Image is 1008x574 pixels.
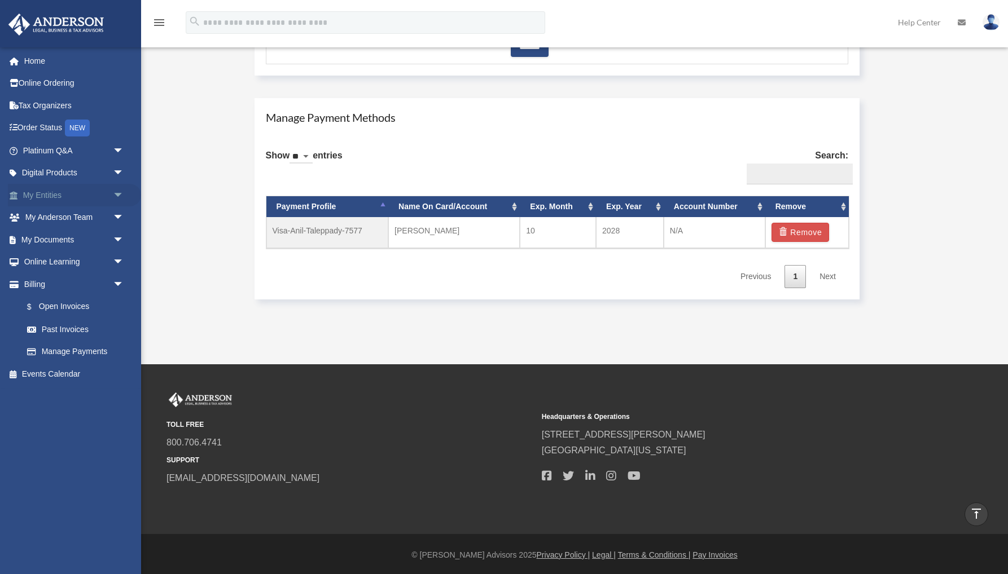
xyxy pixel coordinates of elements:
[166,419,534,431] small: TOLL FREE
[732,265,779,288] a: Previous
[65,120,90,136] div: NEW
[152,16,166,29] i: menu
[542,445,686,455] a: [GEOGRAPHIC_DATA][US_STATE]
[8,251,141,273] a: Online Learningarrow_drop_down
[388,196,520,217] th: Name On Card/Account: activate to sort column ascending
[592,550,616,559] a: Legal |
[811,265,844,288] a: Next
[290,151,313,164] select: Showentries
[8,273,141,295] a: Billingarrow_drop_down
[664,196,765,217] th: Account Number: activate to sort column ascending
[266,196,389,217] th: Payment Profile: activate to sort column descending
[266,148,343,175] label: Show entries
[983,14,1000,30] img: User Pic
[5,14,107,36] img: Anderson Advisors Platinum Portal
[965,502,988,526] a: vertical_align_top
[8,94,141,117] a: Tax Organizers
[537,550,590,559] a: Privacy Policy |
[785,265,806,288] a: 1
[166,392,234,407] img: Anderson Advisors Platinum Portal
[8,228,141,251] a: My Documentsarrow_drop_down
[520,196,596,217] th: Exp. Month: activate to sort column ascending
[166,473,319,483] a: [EMAIL_ADDRESS][DOMAIN_NAME]
[8,50,141,72] a: Home
[596,196,664,217] th: Exp. Year: activate to sort column ascending
[16,295,141,319] a: $Open Invoices
[747,164,853,185] input: Search:
[113,184,135,207] span: arrow_drop_down
[8,117,141,140] a: Order StatusNEW
[166,454,534,466] small: SUPPORT
[542,430,705,439] a: [STREET_ADDRESS][PERSON_NAME]
[8,184,141,206] a: My Entitiesarrow_drop_down
[189,15,201,28] i: search
[166,438,222,447] a: 800.706.4741
[765,196,849,217] th: Remove: activate to sort column ascending
[33,300,39,314] span: $
[113,162,135,185] span: arrow_drop_down
[113,206,135,229] span: arrow_drop_down
[693,550,737,559] a: Pay Invoices
[266,109,849,125] h4: Manage Payment Methods
[596,217,664,248] td: 2028
[16,341,135,363] a: Manage Payments
[141,548,1008,562] div: © [PERSON_NAME] Advisors 2025
[8,363,141,385] a: Events Calendar
[970,507,983,520] i: vertical_align_top
[8,139,141,162] a: Platinum Q&Aarrow_drop_down
[113,251,135,274] span: arrow_drop_down
[8,162,141,184] a: Digital Productsarrow_drop_down
[8,72,141,95] a: Online Ordering
[152,20,166,29] a: menu
[618,550,691,559] a: Terms & Conditions |
[772,223,830,242] button: Remove
[113,228,135,251] span: arrow_drop_down
[542,411,909,423] small: Headquarters & Operations
[16,318,141,341] a: Past Invoices
[664,217,765,248] td: N/A
[266,217,389,248] td: Visa-Anil-Taleppady-7577
[388,217,520,248] td: [PERSON_NAME]
[113,273,135,296] span: arrow_drop_down
[8,206,141,229] a: My Anderson Teamarrow_drop_down
[113,139,135,162] span: arrow_drop_down
[742,148,848,185] label: Search:
[520,217,596,248] td: 10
